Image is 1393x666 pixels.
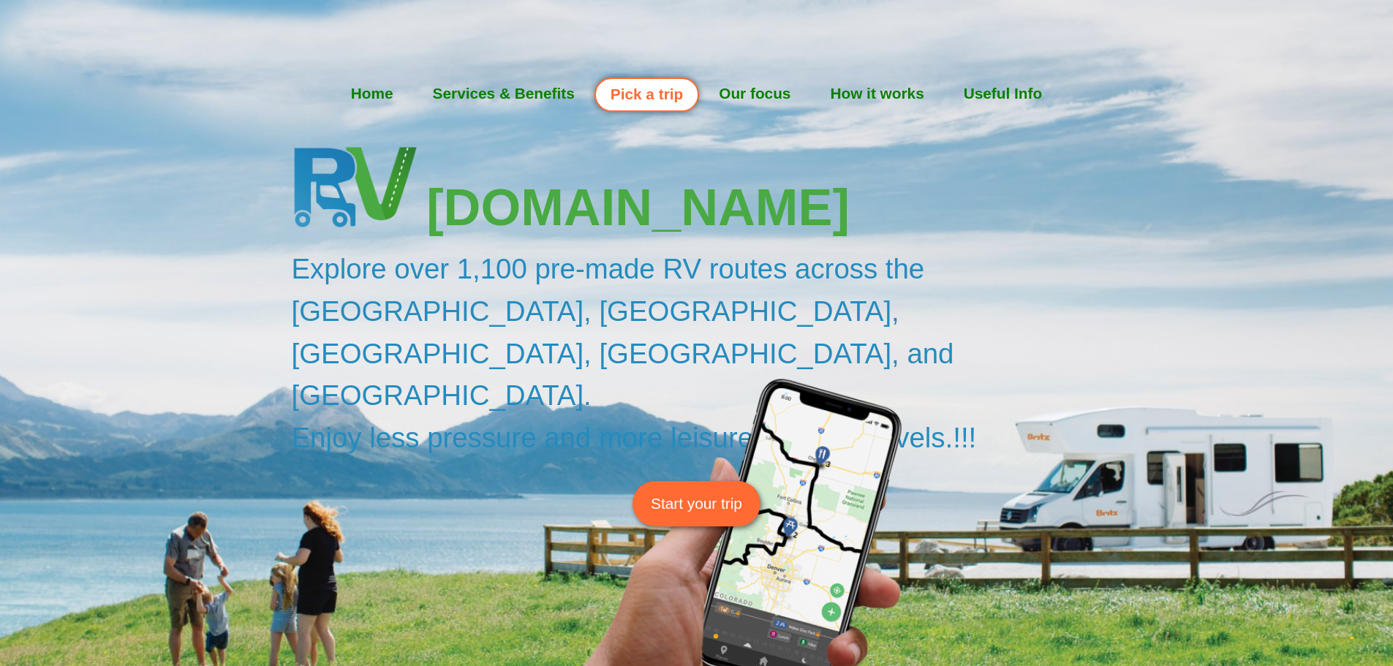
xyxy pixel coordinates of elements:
a: Start your trip [633,481,760,526]
a: Home [331,75,413,112]
a: Pick a trip [594,77,699,112]
h3: [DOMAIN_NAME] [426,182,1128,233]
h2: Explore over 1,100 pre-made RV routes across the [GEOGRAPHIC_DATA], [GEOGRAPHIC_DATA], [GEOGRAPHI... [292,248,1128,458]
a: Our focus [699,75,810,112]
a: How it works [810,75,943,112]
nav: Menu [273,75,1121,112]
a: Useful Info [944,75,1062,112]
a: Services & Benefits [413,75,594,112]
span: Start your trip [651,492,742,515]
